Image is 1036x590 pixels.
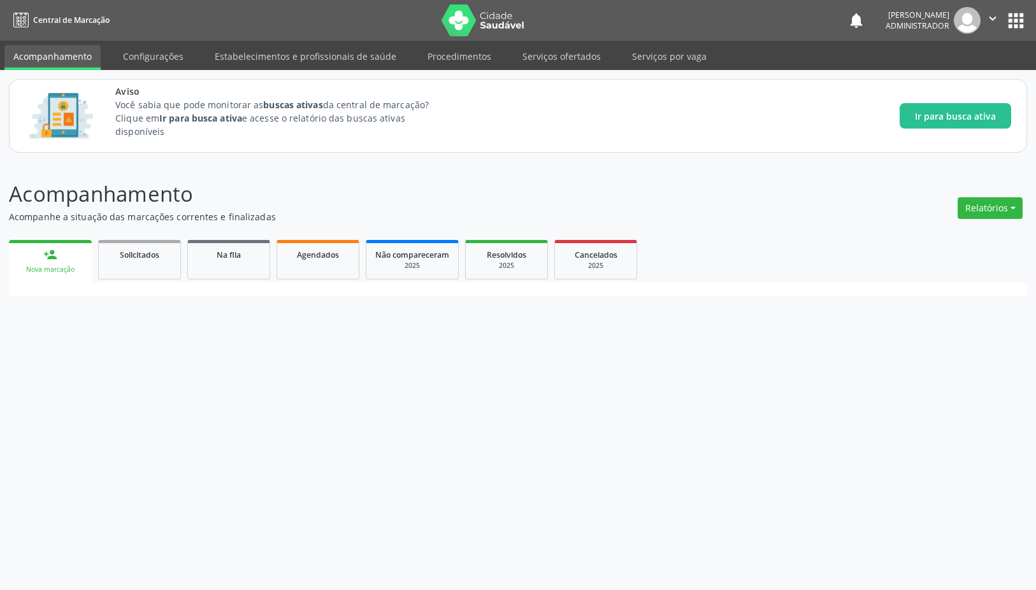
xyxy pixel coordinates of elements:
div: person_add [43,248,57,262]
p: Acompanhamento [9,178,722,210]
button: Relatórios [958,197,1023,219]
p: Acompanhe a situação das marcações correntes e finalizadas [9,210,722,223]
span: Na fila [217,249,241,260]
span: Aviso [115,85,452,98]
span: Cancelados [575,249,617,260]
img: Imagem de CalloutCard [25,87,97,144]
div: Nova marcação [18,265,83,274]
a: Serviços por vaga [623,45,716,67]
strong: buscas ativas [263,99,322,111]
button: apps [1005,10,1027,32]
a: Central de Marcação [9,10,110,31]
a: Estabelecimentos e profissionais de saúde [206,45,405,67]
span: Ir para busca ativa [915,109,996,123]
div: 2025 [564,261,628,270]
button: Ir para busca ativa [900,103,1011,129]
div: 2025 [475,261,538,270]
button: notifications [847,11,865,29]
span: Administrador [886,20,949,31]
span: Não compareceram [375,249,449,260]
span: Agendados [297,249,339,260]
a: Procedimentos [419,45,500,67]
span: Resolvidos [487,249,526,260]
span: Central de Marcação [33,15,110,25]
img: img [954,7,981,34]
a: Acompanhamento [4,45,101,70]
div: 2025 [375,261,449,270]
p: Você sabia que pode monitorar as da central de marcação? Clique em e acesse o relatório das busca... [115,98,452,138]
a: Configurações [114,45,192,67]
div: [PERSON_NAME] [886,10,949,20]
i:  [986,11,1000,25]
button:  [981,7,1005,34]
span: Solicitados [120,249,159,260]
strong: Ir para busca ativa [159,112,242,124]
a: Serviços ofertados [514,45,610,67]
